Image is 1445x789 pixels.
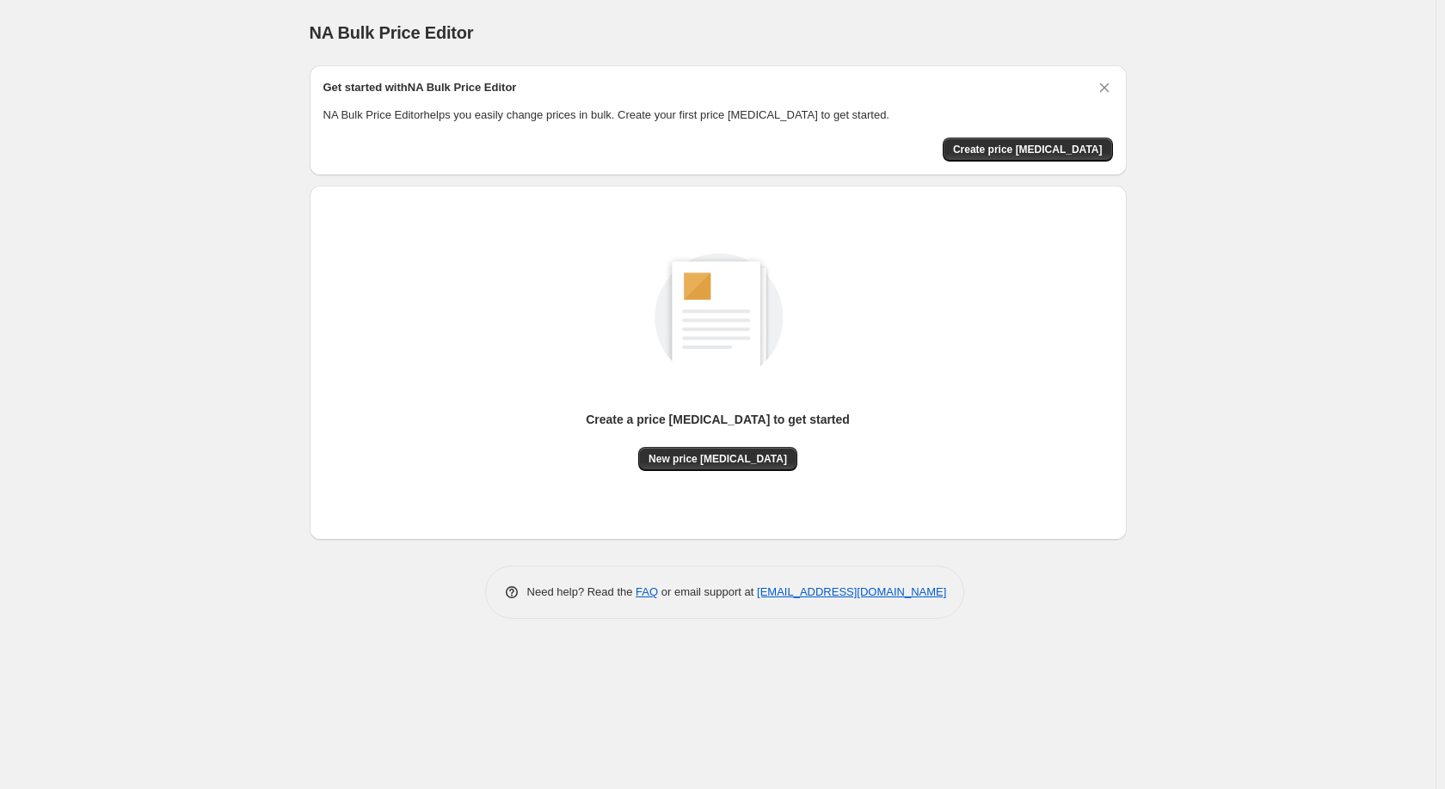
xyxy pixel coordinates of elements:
button: New price [MEDICAL_DATA] [638,447,797,471]
button: Create price change job [943,138,1113,162]
button: Dismiss card [1096,79,1113,96]
a: [EMAIL_ADDRESS][DOMAIN_NAME] [757,585,946,598]
p: Create a price [MEDICAL_DATA] to get started [586,411,850,428]
h2: Get started with NA Bulk Price Editor [323,79,517,96]
span: Create price [MEDICAL_DATA] [953,143,1103,156]
span: NA Bulk Price Editor [310,23,474,42]
span: or email support at [658,585,757,598]
span: New price [MEDICAL_DATA] [649,452,787,466]
p: NA Bulk Price Editor helps you easily change prices in bulk. Create your first price [MEDICAL_DAT... [323,107,1113,124]
a: FAQ [636,585,658,598]
span: Need help? Read the [527,585,636,598]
